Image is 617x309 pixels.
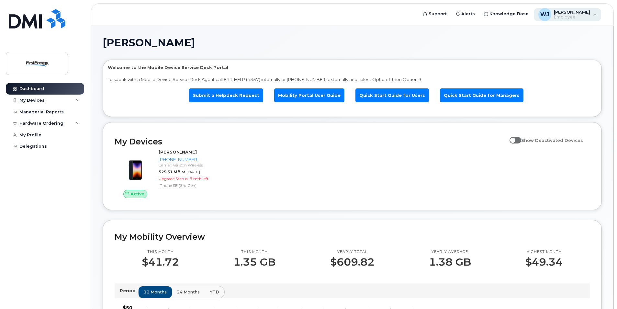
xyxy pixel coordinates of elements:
[440,88,523,102] a: Quick Start Guide for Managers
[330,249,375,255] p: Yearly total
[108,76,597,83] p: To speak with a Mobile Device Service Desk Agent call 811-HELP (4357) internally or [PHONE_NUMBER...
[189,88,263,102] a: Submit a Helpdesk Request
[159,169,180,174] span: 525.31 MB
[210,289,219,295] span: YTD
[274,88,344,102] a: Mobility Portal User Guide
[510,134,515,139] input: Show Deactivated Devices
[429,249,471,255] p: Yearly average
[525,249,563,255] p: Highest month
[142,256,179,268] p: $41.72
[103,38,195,48] span: [PERSON_NAME]
[355,88,429,102] a: Quick Start Guide for Users
[142,249,179,255] p: This month
[115,232,590,242] h2: My Mobility Overview
[159,176,188,181] span: Upgrade Status:
[589,281,612,304] iframe: Messenger Launcher
[159,183,225,188] div: iPhone SE (3rd Gen)
[190,176,208,181] span: 9 mth left
[159,149,197,154] strong: [PERSON_NAME]
[120,152,151,183] img: image20231002-3703462-1angbar.jpeg
[130,191,144,197] span: Active
[233,249,275,255] p: This month
[159,162,225,168] div: Carrier: Verizon Wireless
[525,256,563,268] p: $49.34
[115,137,506,146] h2: My Devices
[521,138,583,143] span: Show Deactivated Devices
[120,288,138,294] p: Period
[429,256,471,268] p: 1.38 GB
[159,156,225,163] div: [PHONE_NUMBER]
[108,64,597,71] p: Welcome to the Mobile Device Service Desk Portal
[177,289,200,295] span: 24 months
[115,149,228,198] a: Active[PERSON_NAME][PHONE_NUMBER]Carrier: Verizon Wireless525.31 MBat [DATE]Upgrade Status:9 mth ...
[182,169,200,174] span: at [DATE]
[233,256,275,268] p: 1.35 GB
[330,256,375,268] p: $609.82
